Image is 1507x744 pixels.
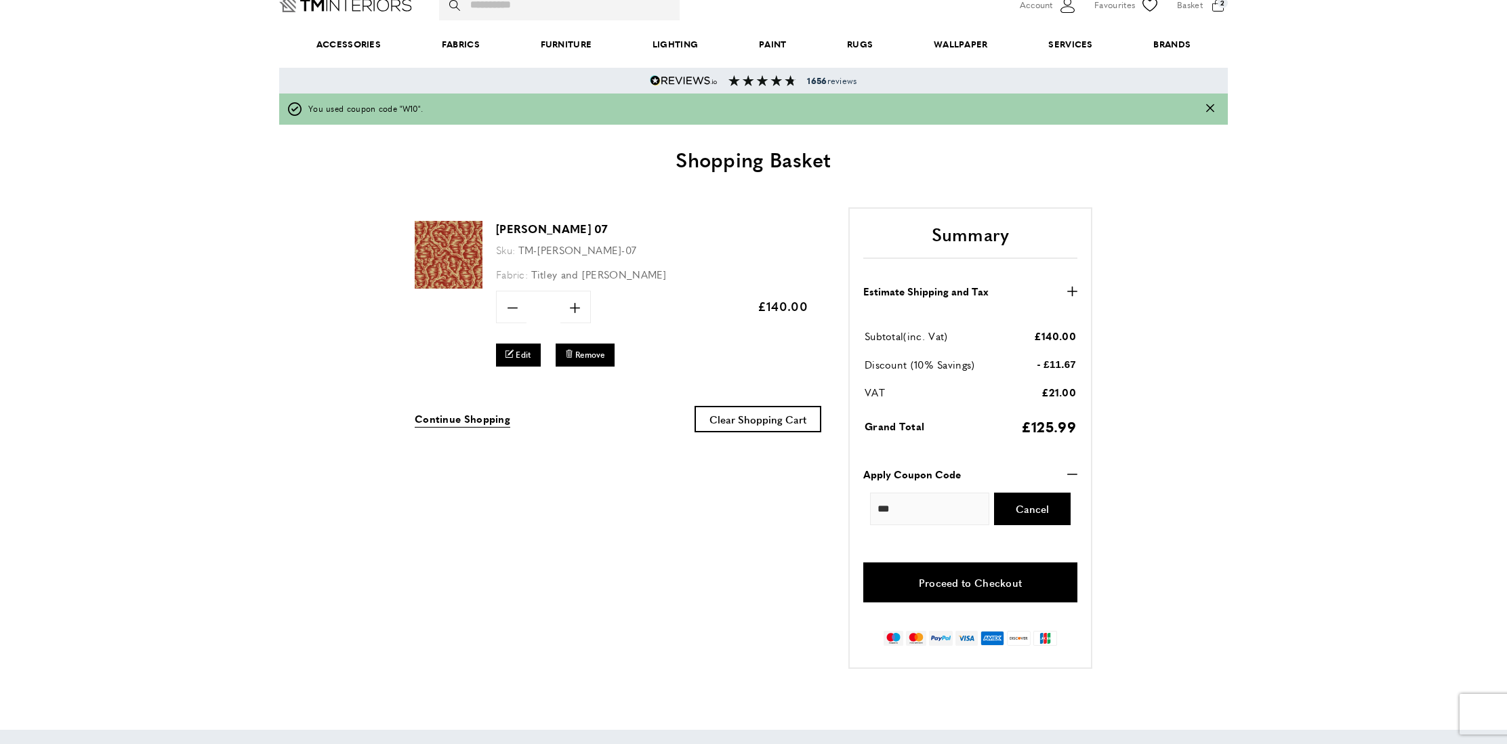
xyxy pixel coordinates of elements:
[863,283,989,299] strong: Estimate Shipping and Tax
[865,385,885,399] span: VAT
[1021,416,1076,436] span: £125.99
[728,24,817,65] a: Paint
[929,631,953,646] img: paypal
[516,349,531,360] span: Edit
[807,75,856,86] span: reviews
[496,221,608,236] a: [PERSON_NAME] 07
[496,344,541,366] a: Edit Walton 07
[1018,24,1123,65] a: Services
[709,412,806,426] span: Clear Shopping Cart
[863,466,961,482] strong: Apply Coupon Code
[695,406,821,432] button: Clear Shopping Cart
[496,267,528,281] span: Fabric:
[817,24,903,65] a: Rugs
[865,419,924,433] span: Grand Total
[556,344,615,366] button: Remove Walton 07
[496,243,515,257] span: Sku:
[1041,385,1076,399] span: £21.00
[411,24,510,65] a: Fabrics
[415,221,482,289] img: Walton 07
[903,24,1018,65] a: Wallpaper
[1033,631,1057,646] img: jcb
[865,356,1005,383] td: Discount (10% Savings)
[863,562,1077,602] a: Proceed to Checkout
[415,411,510,426] span: Continue Shopping
[955,631,978,646] img: visa
[676,144,831,173] span: Shopping Basket
[286,24,411,65] span: Accessories
[1034,329,1076,343] span: £140.00
[884,631,903,646] img: maestro
[518,243,637,257] span: TM-[PERSON_NAME]-07
[531,267,667,281] span: Titley and [PERSON_NAME]
[1007,631,1031,646] img: discover
[415,279,482,291] a: Walton 07
[863,222,1077,259] h2: Summary
[903,329,947,343] span: (inc. Vat)
[415,411,510,428] a: Continue Shopping
[622,24,728,65] a: Lighting
[510,24,622,65] a: Furniture
[865,329,903,343] span: Subtotal
[863,283,1077,299] button: Estimate Shipping and Tax
[1123,24,1221,65] a: Brands
[575,349,605,360] span: Remove
[650,75,718,86] img: Reviews.io 5 stars
[906,631,926,646] img: mastercard
[980,631,1004,646] img: american-express
[758,297,808,314] span: £140.00
[1006,356,1076,383] td: - £11.67
[994,493,1071,525] button: Cancel
[1206,102,1214,115] button: Close message
[863,466,1077,482] button: Apply Coupon Code
[728,75,796,86] img: Reviews section
[807,75,827,87] strong: 1656
[308,102,423,115] span: You used coupon code "W10".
